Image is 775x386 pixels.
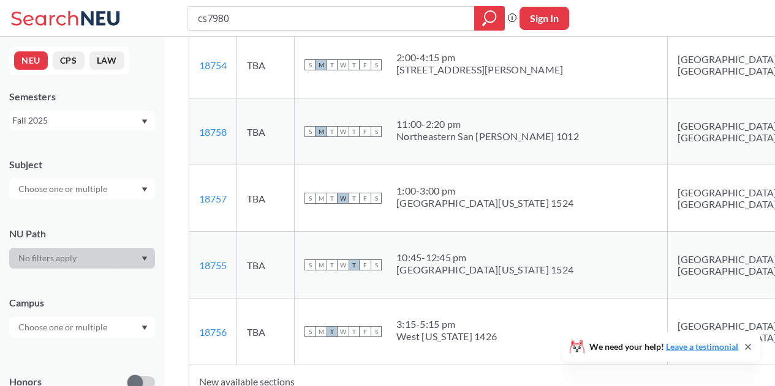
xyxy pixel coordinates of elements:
span: M [316,259,327,270]
div: Fall 2025Dropdown arrow [9,111,155,130]
td: TBA [237,32,295,98]
span: T [349,259,360,270]
span: T [327,326,338,337]
span: W [338,326,349,337]
span: S [371,59,382,70]
span: W [338,59,349,70]
span: M [316,59,327,70]
span: S [371,126,382,137]
span: T [327,259,338,270]
div: Dropdown arrow [9,317,155,338]
td: TBA [237,232,295,299]
div: Dropdown arrow [9,248,155,269]
span: W [338,193,349,204]
span: F [360,193,371,204]
a: 18756 [199,326,227,338]
span: M [316,326,327,337]
td: TBA [237,98,295,165]
span: M [316,126,327,137]
span: F [360,59,371,70]
span: S [371,193,382,204]
a: 18757 [199,193,227,204]
div: 11:00 - 2:20 pm [396,118,579,130]
div: West [US_STATE] 1426 [396,330,497,343]
button: Sign In [520,7,569,30]
div: Dropdown arrow [9,179,155,199]
button: CPS [53,51,85,70]
div: Semesters [9,90,155,103]
span: T [327,59,338,70]
div: magnifying glass [474,6,505,31]
span: S [304,193,316,204]
span: W [338,259,349,270]
span: We need your help! [589,343,738,351]
div: 10:45 - 12:45 pm [396,251,573,264]
span: F [360,259,371,270]
a: 18755 [199,259,227,271]
td: TBA [237,299,295,365]
span: S [371,259,382,270]
div: [GEOGRAPHIC_DATA][US_STATE] 1524 [396,197,573,209]
div: NU Path [9,227,155,240]
span: T [349,126,360,137]
a: 18758 [199,126,227,138]
button: NEU [14,51,48,70]
span: M [316,193,327,204]
div: 3:15 - 5:15 pm [396,318,497,330]
input: Class, professor, course number, "phrase" [197,8,466,29]
div: Fall 2025 [12,114,140,127]
svg: magnifying glass [482,10,497,27]
button: LAW [89,51,124,70]
a: Leave a testimonial [666,341,738,352]
span: W [338,126,349,137]
span: T [349,193,360,204]
div: [STREET_ADDRESS][PERSON_NAME] [396,64,563,76]
div: 2:00 - 4:15 pm [396,51,563,64]
span: T [349,59,360,70]
div: [GEOGRAPHIC_DATA][US_STATE] 1524 [396,264,573,276]
div: Northeastern San [PERSON_NAME] 1012 [396,130,579,143]
a: 18754 [199,59,227,71]
input: Choose one or multiple [12,182,115,196]
td: TBA [237,165,295,232]
svg: Dropdown arrow [142,119,148,124]
span: S [304,326,316,337]
div: Subject [9,158,155,171]
svg: Dropdown arrow [142,256,148,261]
svg: Dropdown arrow [142,325,148,330]
span: S [304,259,316,270]
span: S [371,326,382,337]
span: T [327,126,338,137]
div: Campus [9,296,155,310]
svg: Dropdown arrow [142,187,148,192]
span: T [349,326,360,337]
div: 1:00 - 3:00 pm [396,185,573,197]
span: T [327,193,338,204]
span: S [304,59,316,70]
span: S [304,126,316,137]
input: Choose one or multiple [12,320,115,335]
span: F [360,126,371,137]
span: F [360,326,371,337]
